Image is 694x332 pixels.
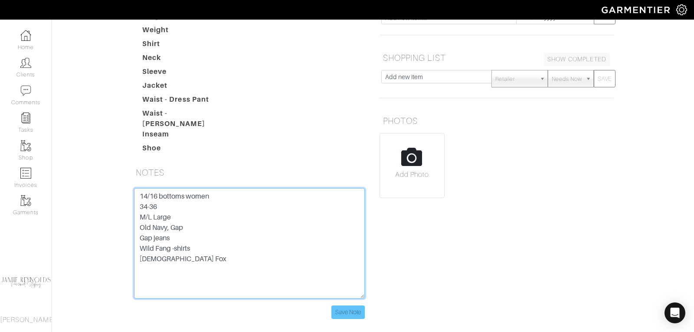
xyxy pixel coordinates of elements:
img: clients-icon-6bae9207a08558b7cb47a8932f037763ab4055f8c8b6bfacd5dc20c3e0201464.png [20,57,31,68]
img: orders-icon-0abe47150d42831381b5fb84f609e132dff9fe21cb692f30cb5eec754e2cba89.png [20,168,31,179]
dt: Inseam [136,129,235,143]
input: Add new item [381,70,492,83]
dt: Shirt [136,39,235,53]
a: SHOW COMPLETED [543,53,610,66]
dt: Neck [136,53,235,66]
img: dashboard-icon-dbcd8f5a0b271acd01030246c82b418ddd0df26cd7fceb0bd07c9910d44c42f6.png [20,30,31,41]
h5: PHOTOS [380,112,614,129]
div: Open Intercom Messenger [665,302,685,323]
img: reminder-icon-8004d30b9f0a5d33ae49ab947aed9ed385cf756f9e5892f1edd6e32f2345188e.png [20,113,31,123]
dt: Shoe [136,143,235,157]
img: garmentier-logo-header-white-b43fb05a5012e4ada735d5af1a66efaba907eab6374d6393d1fbf88cb4ef424d.png [597,2,676,17]
img: garments-icon-b7da505a4dc4fd61783c78ac3ca0ef83fa9d6f193b1c9dc38574b1d14d53ca28.png [20,140,31,151]
dt: Jacket [136,80,235,94]
img: comment-icon-a0a6a9ef722e966f86d9cbdc48e553b5cf19dbc54f86b18d962a5391bc8f6eb6.png [20,85,31,96]
span: Needs Now [552,70,582,88]
img: gear-icon-white-bd11855cb880d31180b6d7d6211b90ccbf57a29d726f0c71d8c61bd08dd39cc2.png [676,4,687,15]
h5: SHOPPING LIST [380,49,614,66]
dt: Sleeve [136,66,235,80]
span: Retailer [495,70,536,88]
dt: Waist - [PERSON_NAME] [136,108,235,129]
img: garments-icon-b7da505a4dc4fd61783c78ac3ca0ef83fa9d6f193b1c9dc38574b1d14d53ca28.png [20,195,31,206]
input: Save Note [331,305,365,319]
h5: NOTES [132,164,367,181]
button: SAVE [594,70,615,87]
dt: Waist - Dress Pant [136,94,235,108]
dt: Weight [136,25,235,39]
